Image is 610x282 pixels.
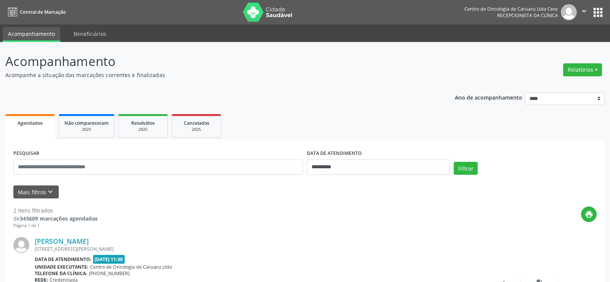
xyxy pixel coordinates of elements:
[455,92,522,102] p: Ano de acompanhamento
[64,127,109,132] div: 2025
[93,255,125,264] span: [DATE] 11:30
[13,214,98,222] div: de
[561,4,577,20] img: img
[13,222,98,229] div: Página 1 de 1
[5,71,425,79] p: Acompanhe a situação das marcações correntes e finalizadas
[90,264,172,270] span: Centro de Oncologia de Caruaru Ltda
[454,162,478,175] button: Filtrar
[89,270,130,277] span: [PHONE_NUMBER]
[580,7,588,15] i: 
[131,120,155,126] span: Resolvidos
[177,127,215,132] div: 2025
[13,148,39,160] label: PESQUISAR
[35,246,482,252] div: [STREET_ADDRESS][PERSON_NAME]
[591,6,605,19] button: apps
[46,188,55,196] i: keyboard_arrow_down
[18,120,43,126] span: Agendados
[464,6,558,12] div: Centro de Oncologia de Caruaru Ltda Ceoc
[563,63,602,76] button: Relatórios
[5,6,66,18] a: Central de Marcação
[35,264,88,270] b: Unidade executante:
[3,27,60,42] a: Acompanhamento
[585,210,593,219] i: print
[64,120,109,126] span: Não compareceram
[68,27,112,40] a: Beneficiários
[35,237,89,245] a: [PERSON_NAME]
[307,148,362,160] label: DATA DE ATENDIMENTO
[497,12,558,19] span: Recepcionista da clínica
[124,127,162,132] div: 2025
[13,206,98,214] div: 2 itens filtrados
[35,256,91,263] b: Data de atendimento:
[581,206,597,222] button: print
[13,185,59,199] button: Mais filtroskeyboard_arrow_down
[35,270,87,277] b: Telefone da clínica:
[184,120,209,126] span: Cancelados
[5,52,425,71] p: Acompanhamento
[20,215,98,222] strong: 343609 marcações agendadas
[13,237,29,253] img: img
[20,9,66,15] span: Central de Marcação
[577,4,591,20] button: 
